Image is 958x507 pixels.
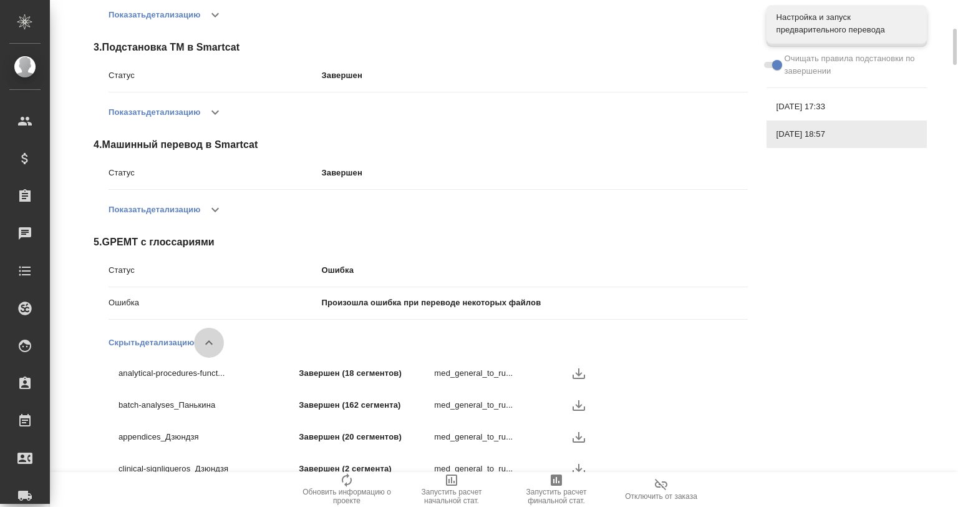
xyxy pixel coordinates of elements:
[569,396,588,415] button: Скачать логи
[767,93,927,121] div: [DATE] 17:33
[299,431,434,443] p: Завершен (20 сегментов)
[109,264,322,277] p: Статус
[777,11,917,36] span: Настройка и запуск предварительного перевода
[322,297,748,309] p: Произошла ошибка при переводе некоторых файлов
[777,128,917,140] span: [DATE] 18:57
[434,431,569,443] p: med_general_to_ru...
[109,195,200,225] button: Показатьдетализацию
[777,101,917,113] span: [DATE] 17:33
[109,297,322,309] p: Ошибка
[569,364,588,383] button: Скачать логи
[119,431,299,443] p: appendices_Дзюндзя
[322,69,748,82] p: Завершен
[504,472,609,507] button: Запустить расчет финальной стат.
[434,367,569,380] p: med_general_to_ru...
[322,167,748,179] p: Завершен
[94,235,748,250] span: 5 . GPEMT с глоссариями
[119,367,299,380] p: analytical-procedures-funct...
[609,472,714,507] button: Отключить от заказа
[434,463,569,475] p: med_general_to_ru...
[511,488,601,505] span: Запустить расчет финальной стат.
[767,5,927,42] div: Настройка и запуск предварительного перевода
[569,460,588,478] button: Скачать логи
[109,69,322,82] p: Статус
[109,328,194,358] button: Скрытьдетализацию
[302,488,392,505] span: Обновить информацию о проекте
[94,137,748,152] span: 4 . Машинный перевод в Smartcat
[119,463,299,475] p: clinical-signligueros_Дзюндзя
[94,40,748,55] span: 3 . Подстановка ТМ в Smartcat
[294,472,399,507] button: Обновить информацию о проекте
[434,399,569,411] p: med_general_to_ru...
[299,463,434,475] p: Завершен (2 сегмента)
[109,167,322,179] p: Статус
[299,399,434,411] p: Завершен (162 сегмента)
[767,121,927,148] div: [DATE] 18:57
[399,472,504,507] button: Запустить расчет начальной стат.
[109,97,200,127] button: Показатьдетализацию
[785,52,917,77] span: Очищать правила подстановки по завершении
[299,367,434,380] p: Завершен (18 сегментов)
[322,264,748,277] p: Ошибка
[119,399,299,411] p: batch-analyses_Панькина
[625,492,697,501] span: Отключить от заказа
[569,428,588,446] button: Скачать логи
[407,488,496,505] span: Запустить расчет начальной стат.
